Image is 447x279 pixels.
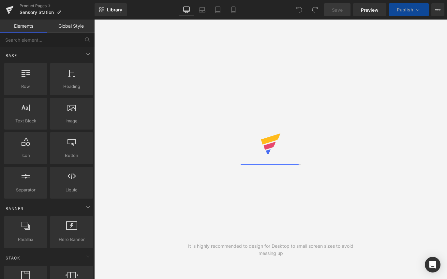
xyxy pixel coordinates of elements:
[332,7,343,13] span: Save
[52,152,91,159] span: Button
[52,118,91,124] span: Image
[6,83,45,90] span: Row
[308,3,321,16] button: Redo
[52,236,91,243] span: Hero Banner
[397,7,413,12] span: Publish
[353,3,386,16] a: Preview
[183,243,359,257] div: It is highly recommended to design for Desktop to small screen sizes to avoid messing up
[431,3,444,16] button: More
[6,187,45,193] span: Separator
[226,3,241,16] a: Mobile
[107,7,122,13] span: Library
[47,20,95,33] a: Global Style
[6,236,45,243] span: Parallax
[5,255,21,261] span: Stack
[20,10,54,15] span: Sensory Station
[6,152,45,159] span: Icon
[179,3,194,16] a: Desktop
[52,187,91,193] span: Liquid
[293,3,306,16] button: Undo
[194,3,210,16] a: Laptop
[6,118,45,124] span: Text Block
[20,3,95,8] a: Product Pages
[210,3,226,16] a: Tablet
[52,83,91,90] span: Heading
[425,257,440,272] div: Open Intercom Messenger
[5,205,24,212] span: Banner
[389,3,429,16] button: Publish
[5,52,18,59] span: Base
[95,3,127,16] a: New Library
[361,7,379,13] span: Preview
